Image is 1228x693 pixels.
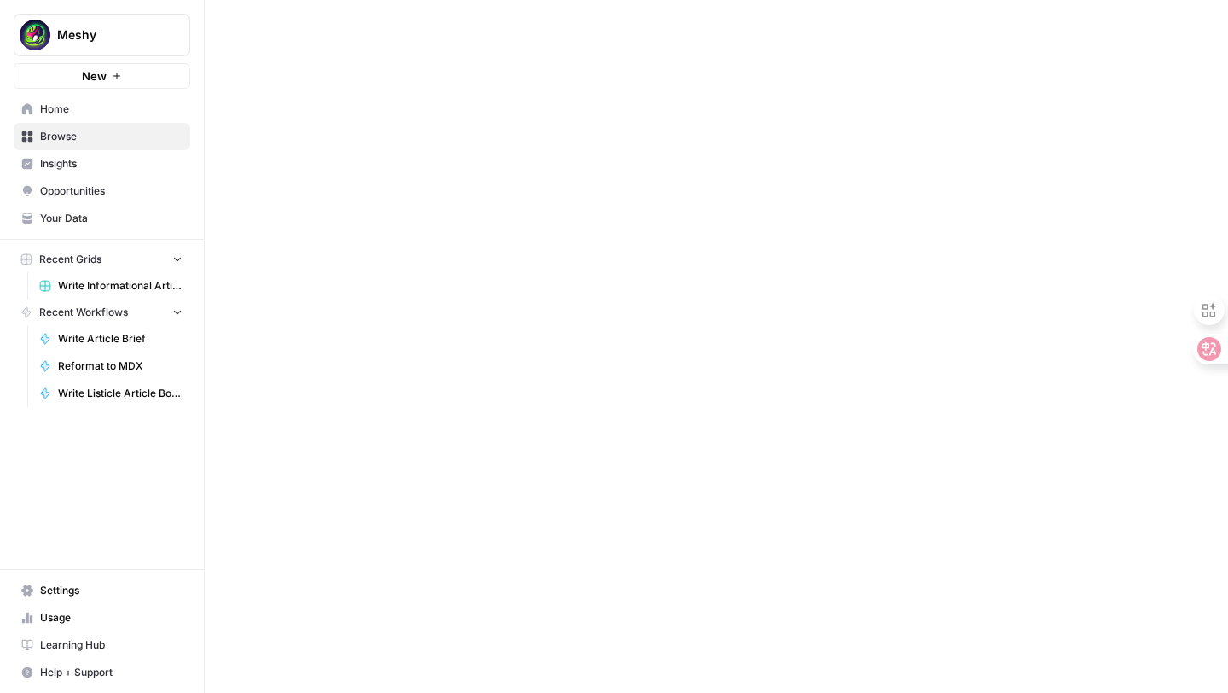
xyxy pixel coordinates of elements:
[40,638,182,653] span: Learning Hub
[40,610,182,626] span: Usage
[40,665,182,680] span: Help + Support
[20,20,50,50] img: Meshy Logo
[14,14,190,56] button: Workspace: Meshy
[14,123,190,150] a: Browse
[32,380,190,407] a: Write Listicle Article Body
[14,659,190,686] button: Help + Support
[40,156,182,172] span: Insights
[39,305,128,320] span: Recent Workflows
[40,102,182,117] span: Home
[57,26,160,44] span: Meshy
[14,604,190,632] a: Usage
[40,211,182,226] span: Your Data
[14,150,190,178] a: Insights
[40,183,182,199] span: Opportunities
[14,96,190,123] a: Home
[32,325,190,352] a: Write Article Brief
[14,247,190,272] button: Recent Grids
[40,129,182,144] span: Browse
[32,272,190,300] a: Write Informational Articles
[14,632,190,659] a: Learning Hub
[14,300,190,325] button: Recent Workflows
[14,577,190,604] a: Settings
[58,331,182,346] span: Write Article Brief
[82,67,107,84] span: New
[40,583,182,598] span: Settings
[58,358,182,374] span: Reformat to MDX
[39,252,101,267] span: Recent Grids
[14,205,190,232] a: Your Data
[32,352,190,380] a: Reformat to MDX
[14,178,190,205] a: Opportunities
[14,63,190,89] button: New
[58,386,182,401] span: Write Listicle Article Body
[58,278,182,294] span: Write Informational Articles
